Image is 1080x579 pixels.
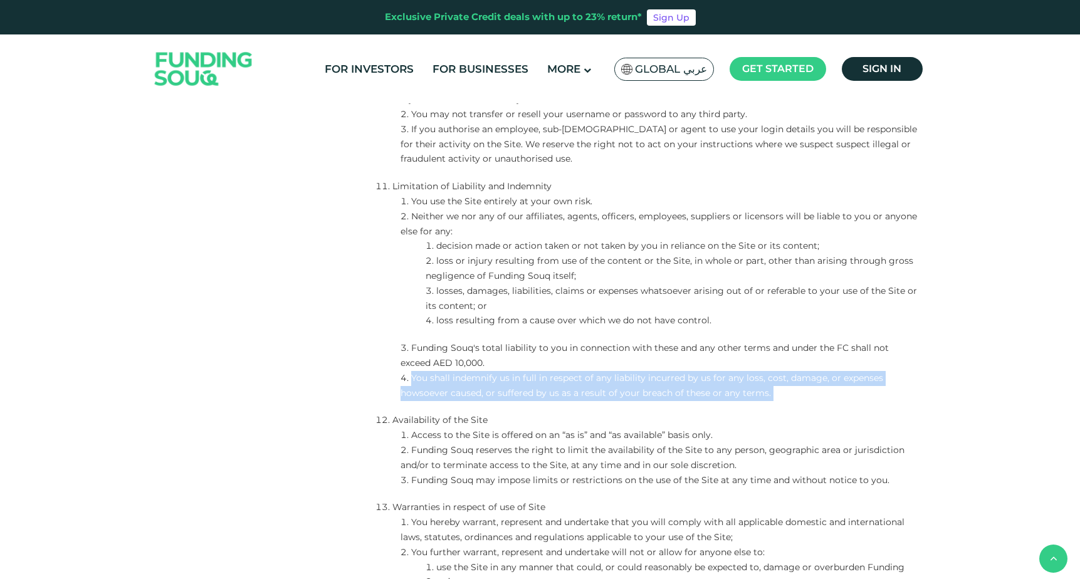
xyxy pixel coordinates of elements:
[385,10,642,24] div: Exclusive Private Credit deals with up to 23% return*
[742,63,814,75] span: Get started
[401,194,920,209] li: You use the Site entirely at your own risk.
[429,59,532,80] a: For Businesses
[401,371,920,401] li: You shall indemnify us in full in respect of any liability incurred by us for any loss, cost, dam...
[375,413,920,428] li: Availability of the Site
[401,515,920,545] li: You hereby warrant, represent and undertake that you will comply with all applicable domestic and...
[401,545,920,560] li: You further warrant, represent and undertake will not or allow for anyone else to:
[375,500,920,515] li: Warranties in respect of use of Site
[401,122,920,167] li: If you authorise an employee, sub-[DEMOGRAPHIC_DATA] or agent to use your login details you will ...
[142,38,265,101] img: Logo
[426,239,920,254] li: decision made or action taken or not taken by you in reliance on the Site or its content;
[401,341,920,371] li: Funding Souq's total liability to you in connection with these and any other terms and under the ...
[862,63,901,75] span: Sign in
[401,473,920,488] li: Funding Souq may impose limits or restrictions on the use of the Site at any time and without not...
[401,107,920,122] li: You may not transfer or resell your username or password to any third party.
[401,443,920,473] li: Funding Souq reserves the right to limit the availability of the Site to any person, geographic a...
[547,63,580,75] span: More
[426,284,920,314] li: losses, damages, liabilities, claims or expenses whatsoever arising out of or referable to your u...
[426,313,920,328] li: loss resulting from a cause over which we do not have control.
[621,64,632,75] img: SA Flag
[1039,545,1067,573] button: back
[322,59,417,80] a: For Investors
[401,428,920,443] li: Access to the Site is offered on an “as is” and “as available” basis only.
[842,57,923,81] a: Sign in
[635,62,707,76] span: Global عربي
[401,209,920,239] li: Neither we nor any of our affiliates, agents, officers, employees, suppliers or licensors will be...
[426,254,920,284] li: loss or injury resulting from use of the content or the Site, in whole or part, other than arisin...
[647,9,696,26] a: Sign Up
[375,179,920,194] li: Limitation of Liability and Indemnity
